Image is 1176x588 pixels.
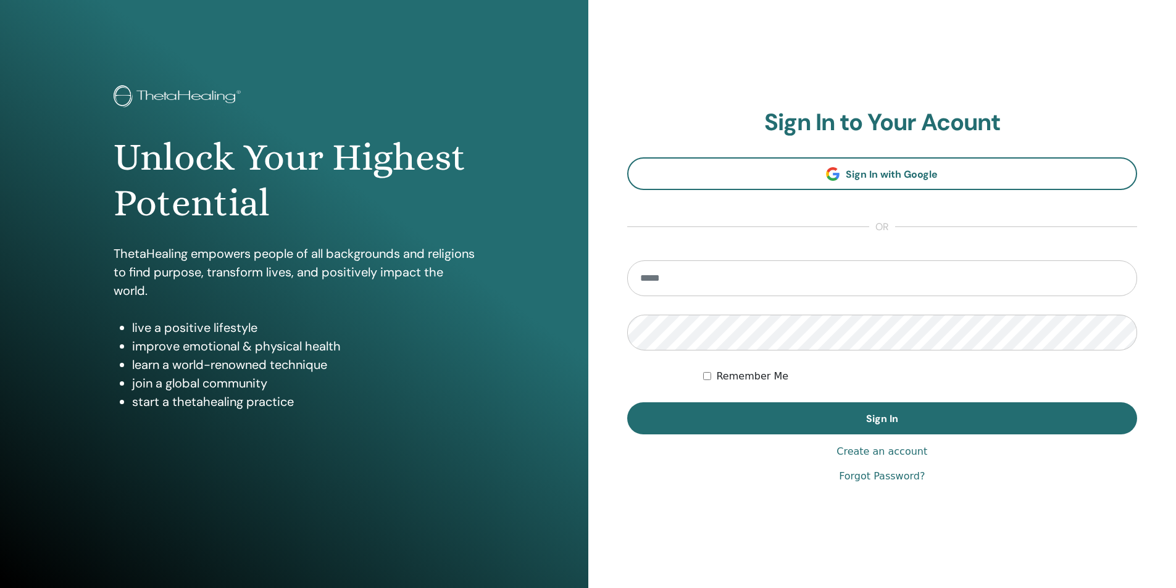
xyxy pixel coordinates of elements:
[866,412,898,425] span: Sign In
[716,369,788,384] label: Remember Me
[627,157,1138,190] a: Sign In with Google
[703,369,1137,384] div: Keep me authenticated indefinitely or until I manually logout
[839,469,925,484] a: Forgot Password?
[132,374,475,392] li: join a global community
[846,168,938,181] span: Sign In with Google
[114,244,475,300] p: ThetaHealing empowers people of all backgrounds and religions to find purpose, transform lives, a...
[132,318,475,337] li: live a positive lifestyle
[132,337,475,355] li: improve emotional & physical health
[132,355,475,374] li: learn a world-renowned technique
[836,444,927,459] a: Create an account
[869,220,895,234] span: or
[132,392,475,411] li: start a thetahealing practice
[627,402,1138,434] button: Sign In
[627,109,1138,137] h2: Sign In to Your Acount
[114,135,475,226] h1: Unlock Your Highest Potential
